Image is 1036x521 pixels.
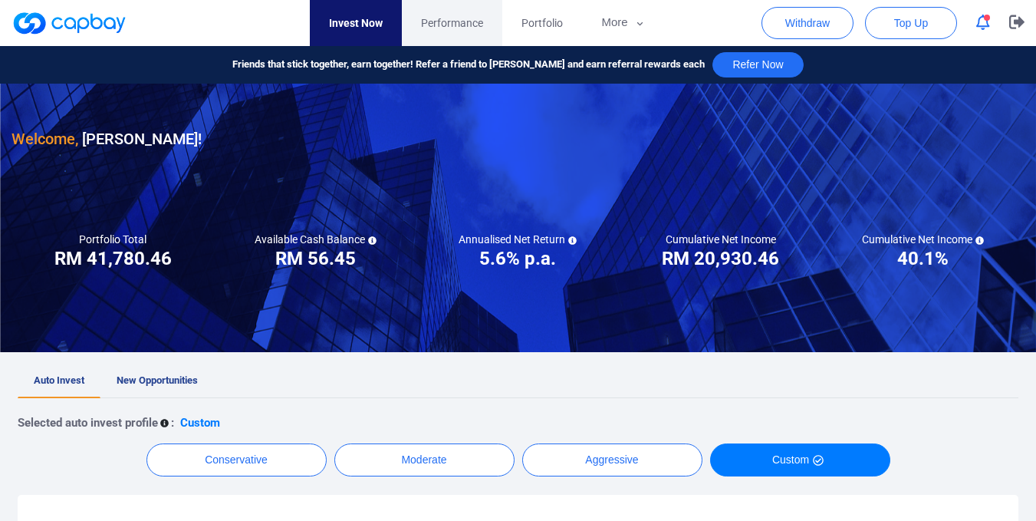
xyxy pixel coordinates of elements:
[862,232,984,246] h5: Cumulative Net Income
[459,232,577,246] h5: Annualised Net Return
[865,7,957,39] button: Top Up
[255,232,377,246] h5: Available Cash Balance
[79,232,146,246] h5: Portfolio Total
[146,444,327,476] button: Conservative
[712,52,803,77] button: Refer Now
[171,414,174,432] p: :
[897,246,949,271] h3: 40.1%
[275,246,356,271] h3: RM 56.45
[12,127,202,151] h3: [PERSON_NAME] !
[18,414,158,432] p: Selected auto invest profile
[710,444,890,476] button: Custom
[34,374,84,386] span: Auto Invest
[12,130,78,148] span: Welcome,
[521,15,563,31] span: Portfolio
[117,374,198,386] span: New Opportunities
[894,15,928,31] span: Top Up
[761,7,853,39] button: Withdraw
[479,246,556,271] h3: 5.6% p.a.
[421,15,483,31] span: Performance
[666,232,776,246] h5: Cumulative Net Income
[54,246,172,271] h3: RM 41,780.46
[180,414,220,432] p: Custom
[662,246,779,271] h3: RM 20,930.46
[334,444,515,476] button: Moderate
[522,444,702,476] button: Aggressive
[232,57,705,73] span: Friends that stick together, earn together! Refer a friend to [PERSON_NAME] and earn referral rew...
